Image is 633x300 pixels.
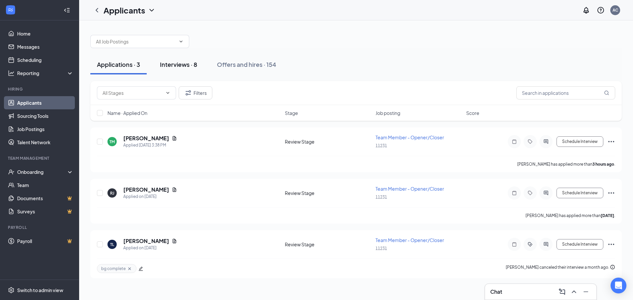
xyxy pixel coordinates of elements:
div: Reporting [17,70,74,76]
a: Scheduling [17,53,74,67]
input: Search in applications [516,86,615,99]
svg: Collapse [64,7,70,14]
svg: Info [610,264,615,270]
svg: Ellipses [607,240,615,248]
span: Name · Applied On [107,110,147,116]
div: Review Stage [285,138,372,145]
h5: [PERSON_NAME] [123,186,169,193]
div: [PERSON_NAME] canceled their interview a month ago. [506,264,615,273]
span: Job posting [376,110,400,116]
h1: Applicants [104,5,145,16]
svg: Tag [526,139,534,144]
svg: Note [510,190,518,196]
span: Stage [285,110,298,116]
button: ChevronUp [569,286,579,297]
svg: QuestionInfo [597,6,605,14]
svg: Analysis [8,70,15,76]
div: Hiring [8,86,72,92]
button: Schedule Interview [557,188,603,198]
input: All Job Postings [96,38,176,45]
span: Team Member - Opener/Closer [376,134,444,140]
h5: [PERSON_NAME] [123,135,169,142]
svg: ActiveChat [542,242,550,247]
svg: ChevronDown [148,6,156,14]
svg: ActiveChat [542,190,550,196]
span: Team Member - Opener/Closer [376,237,444,243]
div: Team Management [8,155,72,161]
div: Interviews · 8 [160,60,197,68]
div: Review Stage [285,241,372,248]
div: AC [613,7,618,13]
a: Home [17,27,74,40]
div: Applied on [DATE] [123,193,177,200]
div: Applications · 3 [97,60,140,68]
b: 3 hours ago [592,162,614,167]
svg: Document [172,187,177,192]
svg: ActiveChat [542,139,550,144]
b: [DATE] [601,213,614,218]
svg: Minimize [582,288,590,296]
div: Switch to admin view [17,287,63,293]
div: Payroll [8,225,72,230]
input: All Stages [103,89,163,96]
div: Applied [DATE] 3:38 PM [123,142,177,149]
svg: Document [172,136,177,141]
svg: ChevronDown [165,90,170,95]
button: Minimize [581,286,591,297]
div: Applied on [DATE] [123,245,177,251]
svg: WorkstreamLogo [7,7,14,13]
svg: Settings [8,287,15,293]
div: TM [109,139,115,145]
span: 11231 [376,143,387,148]
svg: Tag [526,190,534,196]
a: DocumentsCrown [17,192,74,205]
div: Review Stage [285,190,372,196]
svg: Note [510,242,518,247]
a: Job Postings [17,123,74,136]
span: 11231 [376,246,387,251]
span: 11231 [376,195,387,200]
svg: UserCheck [8,169,15,175]
svg: ActiveTag [526,242,534,247]
span: edit [138,266,143,271]
svg: Note [510,139,518,144]
h3: Chat [490,288,502,295]
svg: ComposeMessage [558,288,566,296]
svg: Ellipses [607,138,615,146]
svg: ChevronLeft [93,6,101,14]
button: Filter Filters [179,86,212,99]
a: Sourcing Tools [17,109,74,123]
a: PayrollCrown [17,234,74,248]
svg: Filter [184,89,192,97]
button: Schedule Interview [557,136,603,147]
div: RJ [110,190,114,196]
button: ComposeMessage [557,286,567,297]
svg: Notifications [582,6,590,14]
a: Talent Network [17,136,74,149]
svg: Document [172,238,177,244]
button: Schedule Interview [557,239,603,250]
span: bg complete [101,266,126,271]
svg: Cross [127,266,132,271]
div: Open Intercom Messenger [611,278,626,293]
p: [PERSON_NAME] has applied more than . [526,213,615,218]
span: Score [466,110,479,116]
svg: ChevronDown [178,39,184,44]
h5: [PERSON_NAME] [123,237,169,245]
a: Team [17,178,74,192]
div: Onboarding [17,169,68,175]
p: [PERSON_NAME] has applied more than . [517,161,615,167]
div: TL [110,242,114,247]
div: Offers and hires · 154 [217,60,276,68]
a: Applicants [17,96,74,109]
svg: ChevronUp [570,288,578,296]
span: Team Member - Opener/Closer [376,186,444,192]
svg: Ellipses [607,189,615,197]
svg: MagnifyingGlass [604,90,609,95]
a: SurveysCrown [17,205,74,218]
a: Messages [17,40,74,53]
